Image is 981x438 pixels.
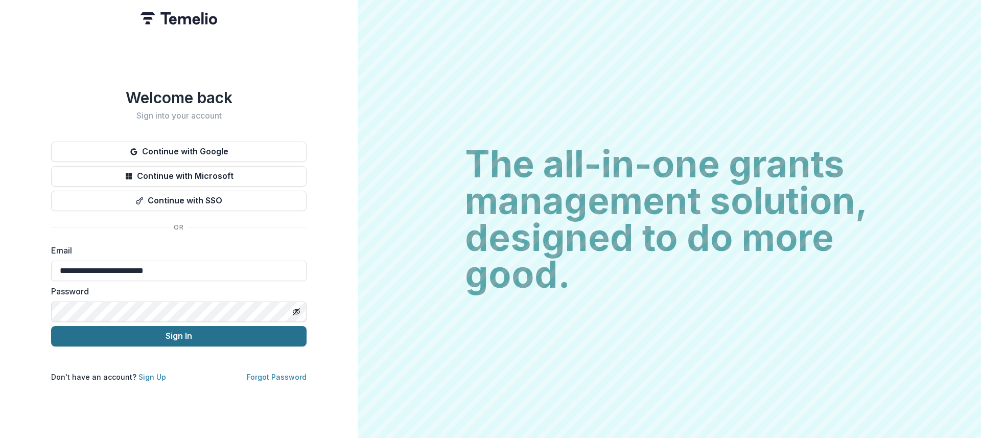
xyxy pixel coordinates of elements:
label: Email [51,244,300,257]
button: Continue with Microsoft [51,166,307,187]
button: Sign In [51,326,307,347]
label: Password [51,285,300,297]
h1: Welcome back [51,88,307,107]
a: Forgot Password [247,373,307,381]
p: Don't have an account? [51,372,166,382]
button: Toggle password visibility [288,304,305,320]
button: Continue with Google [51,142,307,162]
img: Temelio [141,12,217,25]
button: Continue with SSO [51,191,307,211]
a: Sign Up [138,373,166,381]
h2: Sign into your account [51,111,307,121]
